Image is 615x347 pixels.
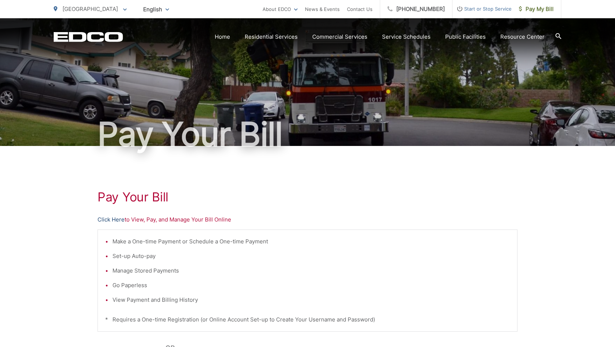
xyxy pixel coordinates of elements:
a: News & Events [305,5,340,14]
h1: Pay Your Bill [98,190,517,204]
p: * Requires a One-time Registration (or Online Account Set-up to Create Your Username and Password) [105,315,510,324]
a: Residential Services [245,32,298,41]
span: Pay My Bill [519,5,554,14]
p: to View, Pay, and Manage Your Bill Online [98,215,517,224]
li: View Payment and Billing History [112,296,510,304]
a: Service Schedules [382,32,431,41]
li: Set-up Auto-pay [112,252,510,261]
a: Home [215,32,230,41]
a: Click Here [98,215,125,224]
li: Make a One-time Payment or Schedule a One-time Payment [112,237,510,246]
a: Public Facilities [445,32,486,41]
a: Resource Center [500,32,545,41]
a: Commercial Services [312,32,367,41]
a: EDCD logo. Return to the homepage. [54,32,123,42]
a: About EDCO [263,5,298,14]
li: Go Paperless [112,281,510,290]
span: English [138,3,175,16]
li: Manage Stored Payments [112,266,510,275]
a: Contact Us [347,5,373,14]
h1: Pay Your Bill [54,116,561,153]
span: [GEOGRAPHIC_DATA] [62,5,118,12]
